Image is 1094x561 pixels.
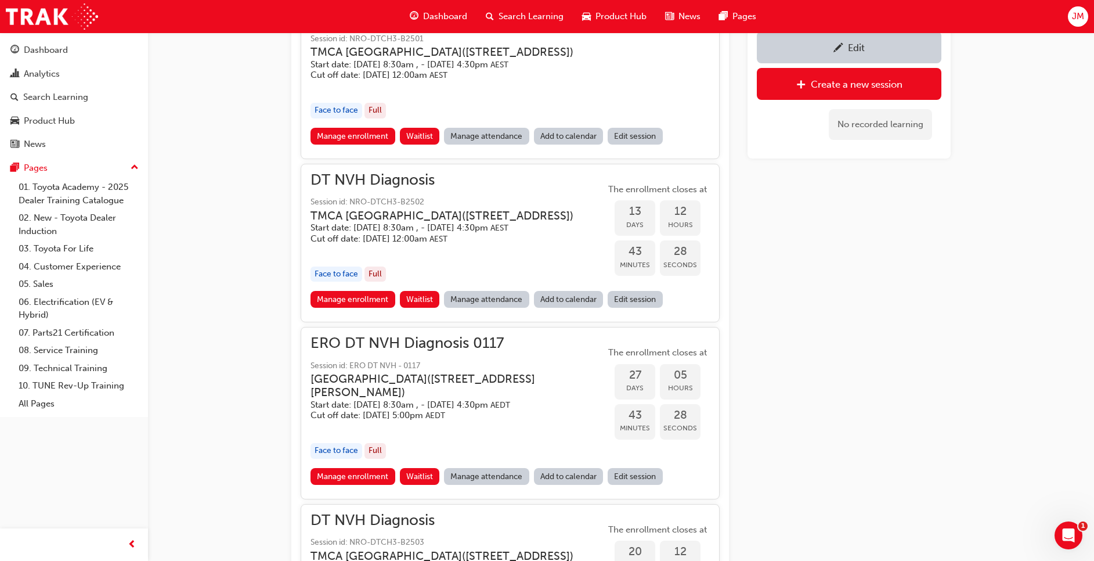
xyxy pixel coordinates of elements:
a: Dashboard [5,39,143,61]
button: DT NVH DiagnosisSession id: NRO-DTCH3-B2501TMCA [GEOGRAPHIC_DATA]([STREET_ADDRESS])Start date: [D... [310,10,710,149]
span: Hours [660,218,701,232]
span: news-icon [10,139,19,150]
div: Pages [24,161,48,175]
h5: Cut off date: [DATE] 12:00am [310,70,573,81]
img: Trak [6,3,98,30]
a: Manage attendance [444,128,529,145]
a: News [5,134,143,155]
span: guage-icon [10,45,19,56]
a: Manage enrollment [310,468,395,485]
a: 01. Toyota Academy - 2025 Dealer Training Catalogue [14,178,143,209]
a: Analytics [5,63,143,85]
span: 28 [660,409,701,422]
a: search-iconSearch Learning [476,5,573,28]
span: Australian Eastern Daylight Time AEDT [425,411,445,420]
span: 28 [660,245,701,258]
a: car-iconProduct Hub [573,5,656,28]
span: 1 [1078,522,1088,531]
span: News [678,10,701,23]
span: ERO DT NVH Diagnosis 0117 [310,337,605,350]
a: 07. Parts21 Certification [14,324,143,342]
button: DashboardAnalyticsSearch LearningProduct HubNews [5,37,143,157]
button: Waitlist [400,468,440,485]
button: Pages [5,157,143,179]
span: Session id: NRO-DTCH3-B2502 [310,196,592,209]
h5: Start date: [DATE] 8:30am , - [DATE] 4:30pm [310,59,573,70]
span: plus-icon [796,80,806,91]
a: Edit [757,31,941,63]
span: Waitlist [406,131,433,141]
span: DT NVH Diagnosis [310,174,592,187]
a: All Pages [14,395,143,413]
a: 10. TUNE Rev-Up Training [14,377,143,395]
button: JM [1068,6,1088,27]
a: Manage attendance [444,291,529,308]
span: 12 [660,545,701,559]
span: Dashboard [423,10,467,23]
span: Pages [732,10,756,23]
a: Edit session [608,128,663,145]
span: car-icon [10,116,19,127]
span: 13 [615,205,655,218]
iframe: Intercom live chat [1055,522,1082,549]
a: 05. Sales [14,275,143,293]
a: Product Hub [5,110,143,132]
button: ERO DT NVH Diagnosis 0117Session id: ERO DT NVH - 0117[GEOGRAPHIC_DATA]([STREET_ADDRESS][PERSON_N... [310,337,710,490]
span: Australian Eastern Daylight Time AEDT [490,400,510,410]
a: Manage enrollment [310,128,395,145]
a: Create a new session [757,68,941,100]
span: news-icon [665,9,674,24]
span: Product Hub [595,10,647,23]
div: No recorded learning [829,109,932,140]
div: Create a new session [811,78,902,90]
a: 03. Toyota For Life [14,240,143,258]
span: 05 [660,369,701,382]
span: search-icon [486,9,494,24]
span: Session id: NRO-DTCH3-B2501 [310,33,592,46]
span: The enrollment closes at [605,523,710,537]
span: car-icon [582,9,591,24]
span: JM [1072,10,1084,23]
span: chart-icon [10,69,19,80]
a: Edit session [608,291,663,308]
a: Add to calendar [534,128,604,145]
a: Manage enrollment [310,291,395,308]
a: Add to calendar [534,468,604,485]
a: 09. Technical Training [14,359,143,377]
div: Face to face [310,443,362,459]
a: news-iconNews [656,5,710,28]
span: Days [615,382,655,395]
div: Face to face [310,267,362,282]
span: 27 [615,369,655,382]
span: pages-icon [10,163,19,174]
a: 02. New - Toyota Dealer Induction [14,209,143,240]
span: Australian Eastern Standard Time AEST [490,223,508,233]
span: DT NVH Diagnosis [310,514,592,527]
span: Australian Eastern Standard Time AEST [429,70,447,80]
a: Manage attendance [444,468,529,485]
span: Session id: ERO DT NVH - 0117 [310,359,605,373]
a: 06. Electrification (EV & Hybrid) [14,293,143,324]
button: DT NVH DiagnosisSession id: NRO-DTCH3-B2502TMCA [GEOGRAPHIC_DATA]([STREET_ADDRESS])Start date: [D... [310,174,710,312]
h5: Start date: [DATE] 8:30am , - [DATE] 4:30pm [310,400,587,411]
span: Waitlist [406,472,433,481]
div: News [24,138,46,151]
span: Search Learning [499,10,564,23]
span: up-icon [131,160,139,175]
span: search-icon [10,92,19,103]
h3: [GEOGRAPHIC_DATA] ( [STREET_ADDRESS][PERSON_NAME] ) [310,372,587,400]
h5: Start date: [DATE] 8:30am , - [DATE] 4:30pm [310,222,573,233]
span: Australian Eastern Standard Time AEST [429,234,447,244]
h5: Cut off date: [DATE] 5:00pm [310,410,587,421]
a: 08. Service Training [14,341,143,359]
span: pencil-icon [833,43,843,55]
button: Waitlist [400,128,440,145]
div: Full [364,267,386,282]
span: guage-icon [410,9,418,24]
span: 20 [615,545,655,559]
a: Add to calendar [534,291,604,308]
div: Dashboard [24,44,68,57]
a: pages-iconPages [710,5,766,28]
div: Search Learning [23,91,88,104]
